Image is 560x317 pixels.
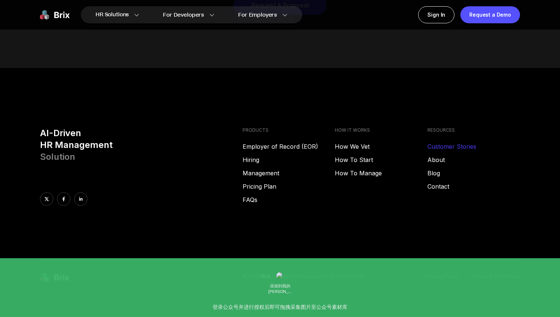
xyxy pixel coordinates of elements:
a: Contact [427,182,520,191]
span: For Employers [238,11,277,19]
a: Customer Stories [427,142,520,151]
h3: AI-Driven HR Management [40,127,237,163]
a: Pricing Plan [243,182,335,191]
a: Employer of Record (EOR) [243,142,335,151]
a: Request a Demo [460,6,520,23]
span: For Developers [163,11,204,19]
a: Management [243,169,335,178]
a: How To Start [335,155,427,164]
h4: HOW IT WORKS [335,127,427,133]
h4: RESOURCES [427,127,520,133]
a: How We Vet [335,142,427,151]
a: About [427,155,520,164]
h4: PRODUCTS [243,127,335,133]
a: How To Manage [335,169,427,178]
a: FAQs [243,195,335,204]
span: Solution [40,151,75,162]
span: HR Solutions [96,9,129,21]
a: Sign In [418,6,454,23]
a: Blog [427,169,520,178]
a: Hiring [243,155,335,164]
